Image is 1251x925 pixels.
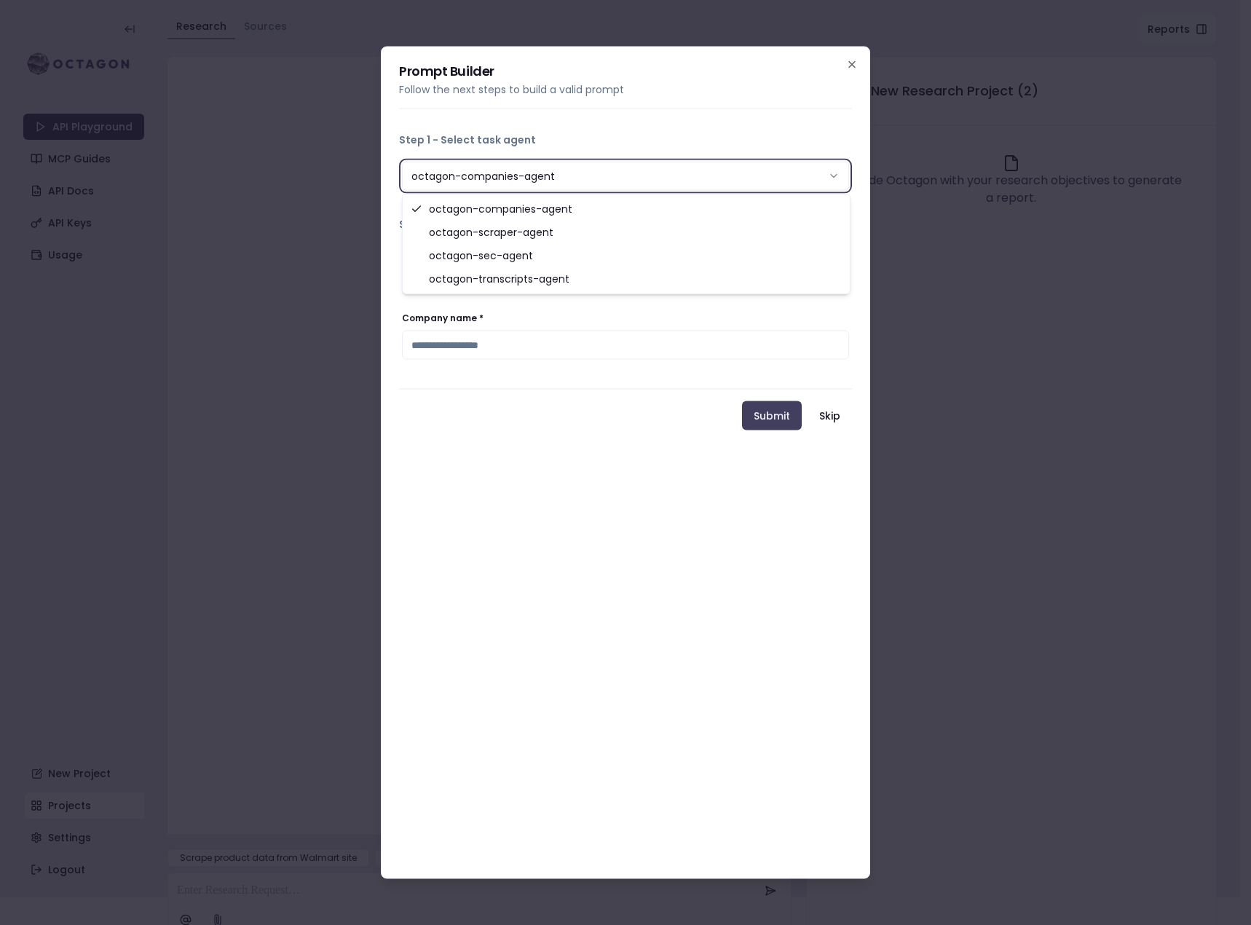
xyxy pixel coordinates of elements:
span: octagon-sec-agent [429,248,533,263]
div: Step 1 - Select task agent [399,159,852,194]
p: Follow the next steps to build a valid prompt [399,82,852,97]
span: octagon-transcripts-agent [429,272,569,286]
h2: Prompt Builder [399,65,852,78]
div: Step 2 - Specify additional options [399,243,852,377]
button: Submit [742,401,802,430]
span: octagon-companies-agent [429,202,572,216]
button: Step 2 - Specify additional options [399,205,852,243]
span: octagon-scraper-agent [429,225,553,240]
label: Company name * [402,312,484,324]
button: Step 1 - Select task agent [399,121,852,159]
button: Skip [808,401,852,430]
